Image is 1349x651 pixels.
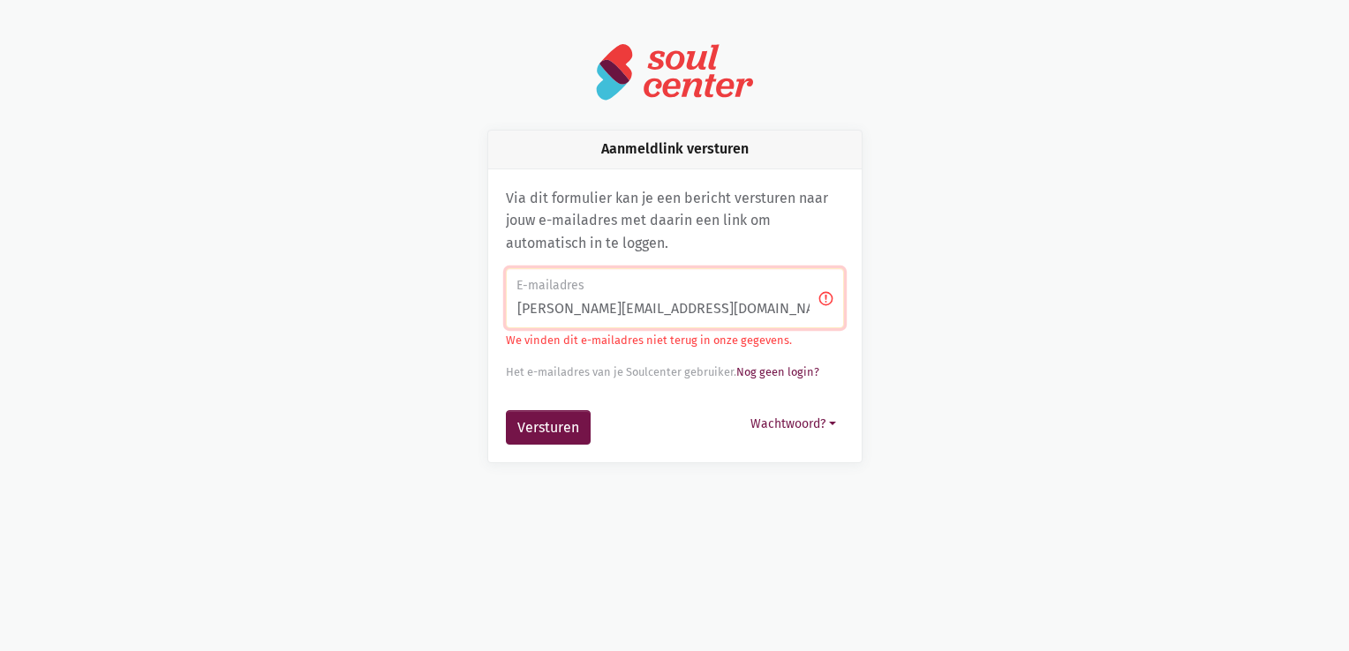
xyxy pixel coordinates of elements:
div: Aanmeldlink versturen [488,131,862,168]
p: Via dit formulier kan je een bericht versturen naar jouw e-mailadres met daarin een link om autom... [506,187,844,255]
a: Nog geen login? [736,365,819,378]
img: logo-soulcenter-full.svg [595,42,754,101]
div: Het e-mailadres van je Soulcenter gebruiker. [506,363,844,381]
button: Versturen [506,410,591,445]
button: Wachtwoord? [742,410,844,438]
form: Aanmeldlink versturen [506,268,844,445]
label: E-mailadres [516,276,832,296]
p: We vinden dit e-mailadres niet terug in onze gegevens. [506,332,844,349]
